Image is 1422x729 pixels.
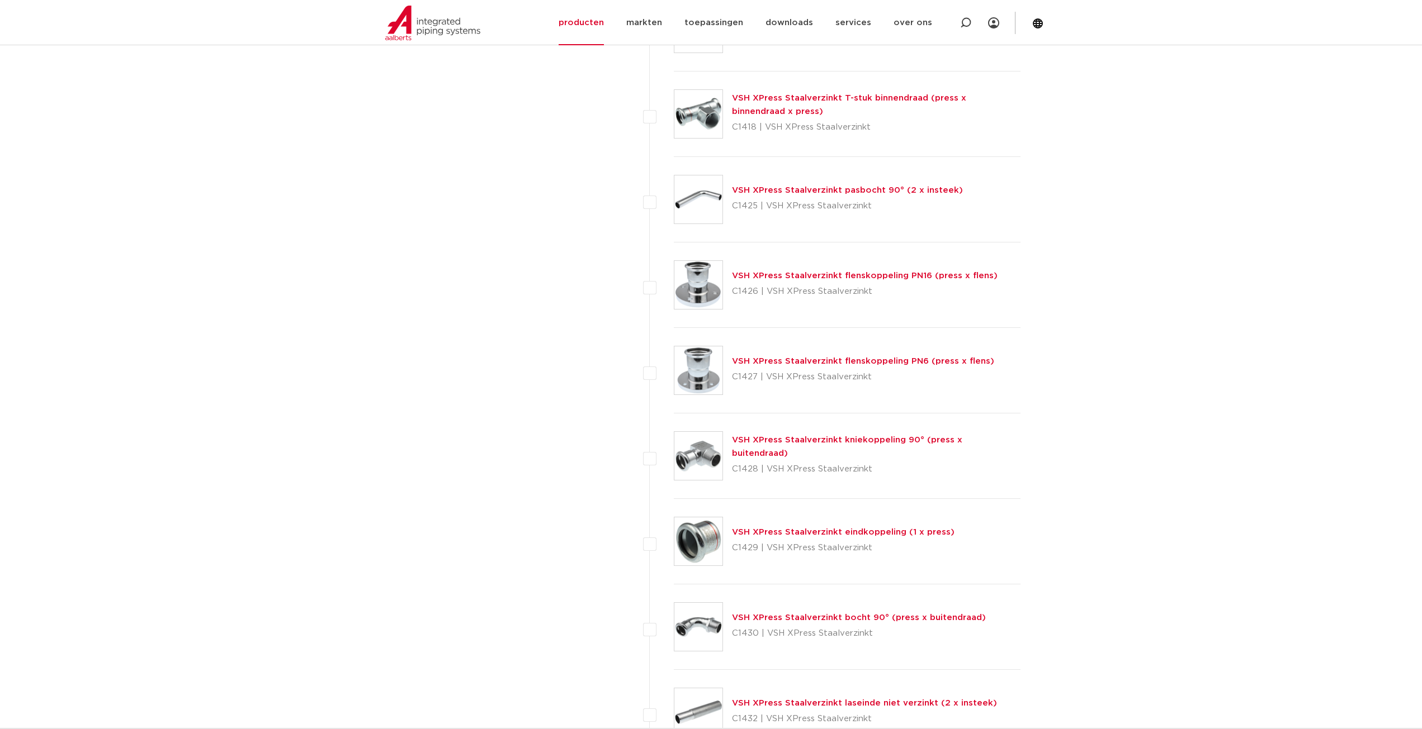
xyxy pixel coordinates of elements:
p: C1429 | VSH XPress Staalverzinkt [732,539,955,557]
img: Thumbnail for VSH XPress Staalverzinkt flenskoppeling PN6 (press x flens) [674,346,722,394]
a: VSH XPress Staalverzinkt bocht 90° (press x buitendraad) [732,613,986,622]
a: VSH XPress Staalverzinkt eindkoppeling (1 x press) [732,528,955,536]
p: C1427 | VSH XPress Staalverzinkt [732,368,994,386]
img: Thumbnail for VSH XPress Staalverzinkt T-stuk binnendraad (press x binnendraad x press) [674,90,722,138]
a: VSH XPress Staalverzinkt kniekoppeling 90° (press x buitendraad) [732,436,962,458]
img: Thumbnail for VSH XPress Staalverzinkt bocht 90° (press x buitendraad) [674,603,722,651]
img: Thumbnail for VSH XPress Staalverzinkt flenskoppeling PN16 (press x flens) [674,261,722,309]
a: VSH XPress Staalverzinkt flenskoppeling PN16 (press x flens) [732,271,998,280]
img: Thumbnail for VSH XPress Staalverzinkt eindkoppeling (1 x press) [674,517,722,565]
a: VSH XPress Staalverzinkt pasbocht 90° (2 x insteek) [732,186,963,194]
p: C1430 | VSH XPress Staalverzinkt [732,625,986,642]
p: C1425 | VSH XPress Staalverzinkt [732,197,963,215]
a: VSH XPress Staalverzinkt flenskoppeling PN6 (press x flens) [732,357,994,365]
img: Thumbnail for VSH XPress Staalverzinkt kniekoppeling 90° (press x buitendraad) [674,432,722,480]
img: Thumbnail for VSH XPress Staalverzinkt pasbocht 90° (2 x insteek) [674,175,722,223]
p: C1418 | VSH XPress Staalverzinkt [732,118,1021,136]
a: VSH XPress Staalverzinkt T-stuk binnendraad (press x binnendraad x press) [732,94,966,116]
a: VSH XPress Staalverzinkt laseinde niet verzinkt (2 x insteek) [732,699,997,707]
p: C1428 | VSH XPress Staalverzinkt [732,460,1021,478]
p: C1432 | VSH XPress Staalverzinkt [732,710,997,728]
p: C1426 | VSH XPress Staalverzinkt [732,283,998,301]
